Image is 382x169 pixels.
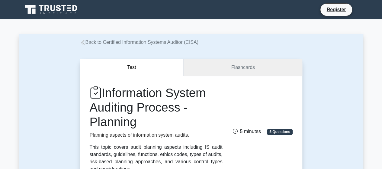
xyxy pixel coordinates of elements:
[323,6,349,13] a: Register
[233,129,261,134] span: 5 minutes
[90,132,223,139] p: Planning aspects of information system audits.
[80,59,184,76] button: Test
[80,40,198,45] a: Back to Certified Information Systems Auditor (CISA)
[267,129,292,135] span: 5 Questions
[90,86,223,129] h1: Information System Auditing Process - Planning
[184,59,302,76] a: Flashcards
